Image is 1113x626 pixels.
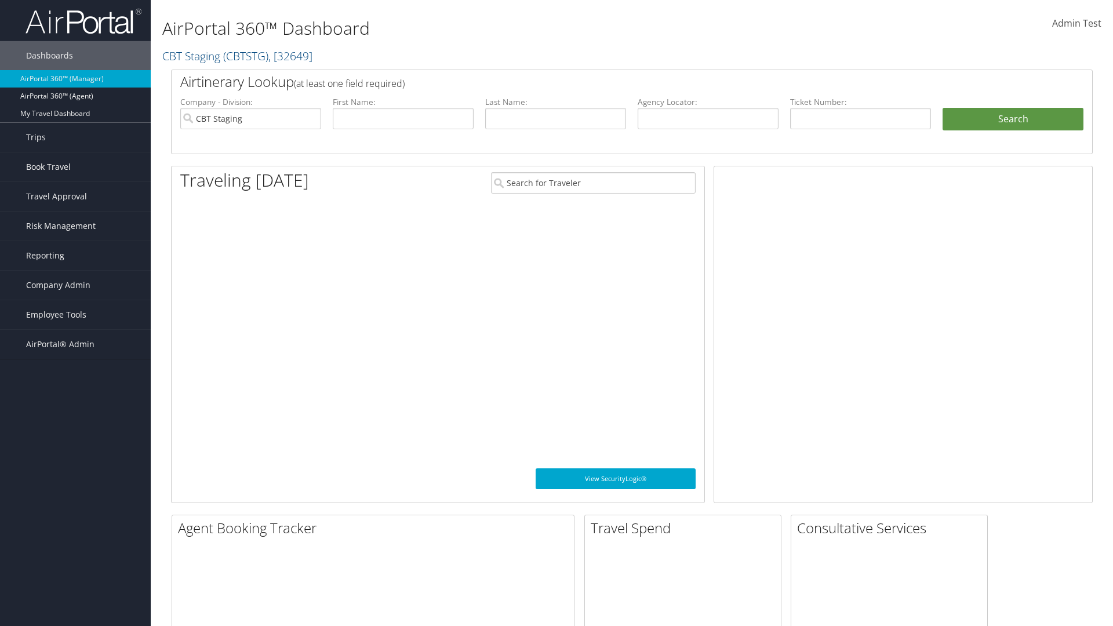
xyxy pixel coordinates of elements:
span: Reporting [26,241,64,270]
label: Agency Locator: [638,96,779,108]
span: AirPortal® Admin [26,330,94,359]
span: Dashboards [26,41,73,70]
h2: Consultative Services [797,518,987,538]
label: First Name: [333,96,474,108]
img: airportal-logo.png [26,8,141,35]
h2: Agent Booking Tracker [178,518,574,538]
a: Admin Test [1052,6,1101,42]
a: View SecurityLogic® [536,468,696,489]
h2: Travel Spend [591,518,781,538]
label: Last Name: [485,96,626,108]
button: Search [943,108,1083,131]
a: CBT Staging [162,48,312,64]
h2: Airtinerary Lookup [180,72,1007,92]
span: , [ 32649 ] [268,48,312,64]
span: Admin Test [1052,17,1101,30]
span: Risk Management [26,212,96,241]
span: Employee Tools [26,300,86,329]
label: Ticket Number: [790,96,931,108]
span: Company Admin [26,271,90,300]
span: ( CBTSTG ) [223,48,268,64]
span: (at least one field required) [294,77,405,90]
span: Book Travel [26,152,71,181]
span: Travel Approval [26,182,87,211]
h1: Traveling [DATE] [180,168,309,192]
span: Trips [26,123,46,152]
label: Company - Division: [180,96,321,108]
h1: AirPortal 360™ Dashboard [162,16,788,41]
input: Search for Traveler [491,172,696,194]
